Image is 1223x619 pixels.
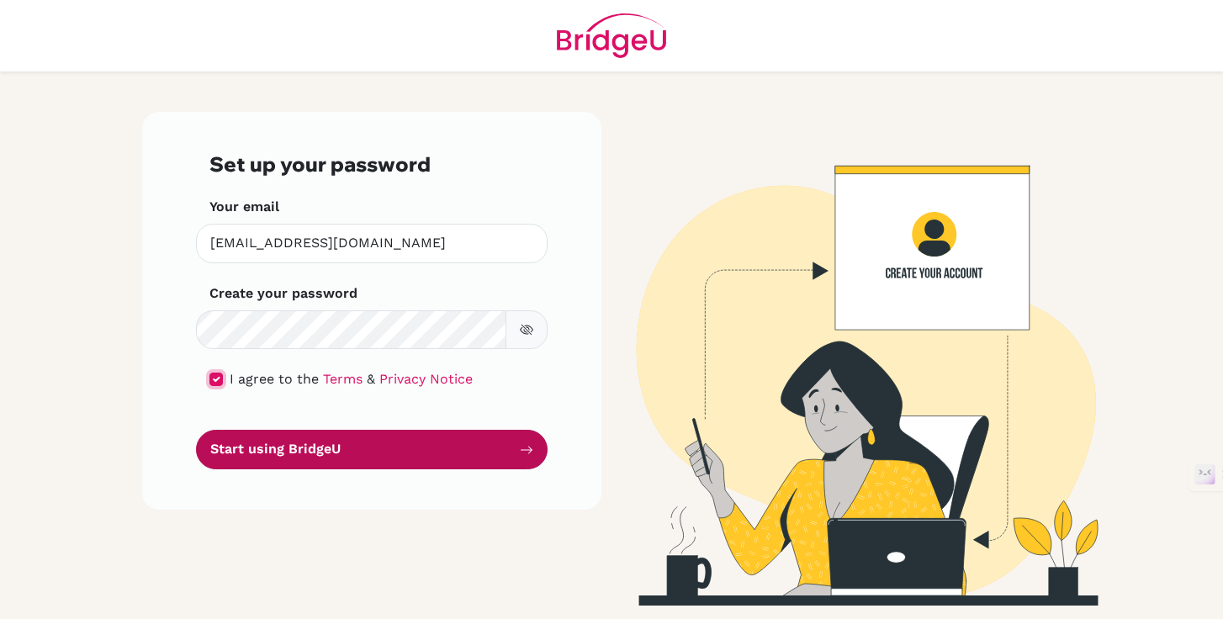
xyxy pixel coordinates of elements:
[209,197,279,217] label: Your email
[379,371,473,387] a: Privacy Notice
[367,371,375,387] span: &
[209,152,534,177] h3: Set up your password
[196,430,548,469] button: Start using BridgeU
[230,371,319,387] span: I agree to the
[209,283,357,304] label: Create your password
[196,224,548,263] input: Insert your email*
[323,371,363,387] a: Terms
